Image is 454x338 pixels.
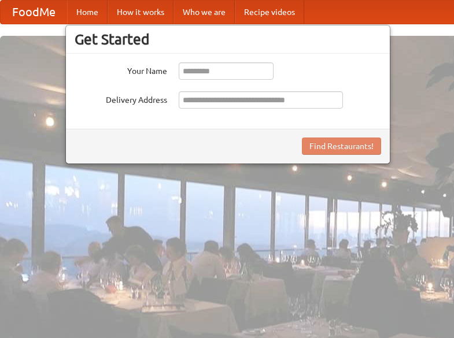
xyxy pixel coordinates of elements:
[174,1,235,24] a: Who we are
[75,62,167,77] label: Your Name
[67,1,108,24] a: Home
[302,138,381,155] button: Find Restaurants!
[108,1,174,24] a: How it works
[235,1,304,24] a: Recipe videos
[1,1,67,24] a: FoodMe
[75,91,167,106] label: Delivery Address
[75,31,381,48] h3: Get Started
